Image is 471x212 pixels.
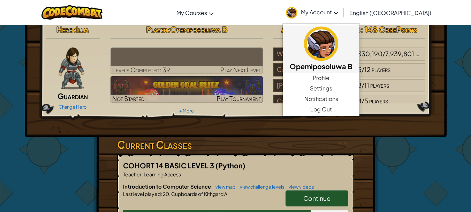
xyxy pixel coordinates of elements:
span: / [362,81,364,89]
span: Guardian [58,91,88,101]
span: 20. [162,191,170,197]
span: Introduction to Computer Science [123,183,212,190]
span: / [382,50,385,58]
span: My Account [301,8,338,16]
div: Cohort 14 Basic 3 [273,95,349,108]
span: Levels Completed: 39 [112,66,170,74]
span: : 148 CodePoints [360,24,417,34]
a: Settings [283,83,359,94]
h3: Current Classes [117,137,354,153]
a: Cohort 14 Basic 3#4/5players [273,101,426,109]
span: Illia [76,24,89,34]
a: [PERSON_NAME] [PERSON_NAME]#8/11players [273,86,426,94]
span: Play Next Level [220,66,261,74]
span: 330,190 [358,50,382,58]
span: Not Started [112,94,145,102]
span: : [161,191,162,197]
span: My Courses [176,9,207,16]
span: English ([GEOGRAPHIC_DATA]) [349,9,431,16]
span: 11 [364,81,369,89]
a: Play Next Level [111,47,263,74]
span: 5 [364,97,368,105]
span: : [73,24,76,34]
div: [PERSON_NAME] [PERSON_NAME] [273,79,349,92]
a: + More [179,108,194,114]
img: Golden Goal [111,76,263,103]
span: Cupboards of Kithgard A [170,191,227,197]
span: 7,939,801 [385,50,414,58]
h5: Opemiposoluwa B [290,61,352,72]
span: players [370,81,389,89]
img: avatar [304,27,338,61]
span: Teacher [123,171,142,177]
span: / [362,97,364,105]
div: Cohort 14 Basic Level 3 [273,63,349,76]
a: My Courses [173,3,217,22]
a: Change Hero [59,104,87,110]
a: Log Out [283,104,359,115]
a: view map [212,184,236,190]
a: Notifications [283,94,359,104]
span: Notifications [304,95,338,103]
img: guardian-pose.png [59,47,84,89]
span: 12 [364,65,371,73]
a: English ([GEOGRAPHIC_DATA]) [346,3,435,22]
span: players [369,97,388,105]
a: view challenge levels [236,184,284,190]
span: COHORT 14 BASIC LEVEL 3 [123,161,215,170]
a: Profile [283,73,359,83]
span: players [372,65,390,73]
a: World#330,190/7,939,801players [273,54,426,62]
img: avatar [286,7,297,19]
a: Opemiposoluwa B [283,25,359,73]
a: Cohort 14 Basic Level 3#5/12players [273,70,426,78]
span: Player [146,24,167,34]
a: view videos [285,184,314,190]
span: Learning Access [143,171,181,177]
span: / [362,65,364,73]
img: CodeCombat logo [41,5,102,20]
a: My Account [282,1,342,23]
a: Not StartedPlay Tournament [111,76,263,103]
span: : [142,171,143,177]
span: : [167,24,170,34]
span: Last level played [123,191,161,197]
span: Play Tournament [216,94,261,102]
span: AI League Team Rankings [281,24,360,34]
span: (Python) [215,161,245,170]
span: Continue [303,194,331,202]
div: World [273,47,349,61]
span: players [415,50,434,58]
span: Hero [56,24,73,34]
span: Opemiposoluwa B [170,24,227,34]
